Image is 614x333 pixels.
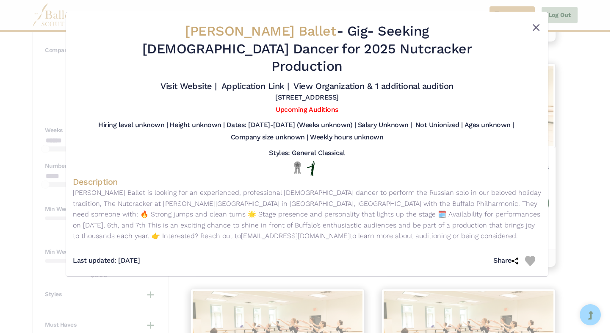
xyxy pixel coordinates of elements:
[307,161,315,176] img: Flat
[275,93,338,102] h5: [STREET_ADDRESS]
[293,81,453,91] a: View Organization & 1 additional audition
[160,81,217,91] a: Visit Website |
[221,81,289,91] a: Application Link |
[73,256,140,265] h5: Last updated: [DATE]
[169,121,224,130] h5: Height unknown |
[276,105,338,114] a: Upcoming Auditions
[310,133,383,142] h5: Weekly hours unknown
[415,121,463,130] h5: Not Unionized |
[465,121,514,130] h5: Ages unknown |
[347,23,368,39] span: Gig
[269,149,345,158] h5: Styles: General Classical
[98,121,168,130] h5: Hiring level unknown |
[292,161,303,174] img: Local
[73,187,541,241] p: [PERSON_NAME] Ballet is looking for an experienced, professional [DEMOGRAPHIC_DATA] dancer to per...
[493,256,525,265] h5: Share
[358,121,412,130] h5: Salary Unknown |
[231,133,308,142] h5: Company size unknown |
[112,22,502,75] h2: - - Seeking [DEMOGRAPHIC_DATA] Dancer for 2025 Nutcracker Production
[531,22,541,33] button: Close
[525,256,535,266] img: Heart
[73,176,541,187] h4: Description
[185,23,336,39] span: [PERSON_NAME] Ballet
[227,121,356,130] h5: Dates: [DATE]-[DATE] (Weeks unknown) |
